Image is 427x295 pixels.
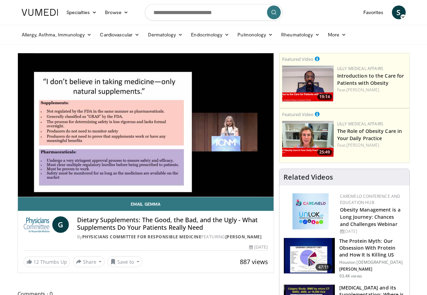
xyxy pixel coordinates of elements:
[107,256,142,267] button: Save to
[282,66,334,102] img: acc2e291-ced4-4dd5-b17b-d06994da28f3.png.150x105_q85_crop-smart_upscale.png
[144,28,187,42] a: Dermatology
[340,206,401,227] a: Obesity Management is a Long Journey: Chances and Challenges Webinar
[284,238,405,279] a: 47:11 The Protein Myth: Our Obsession With Protein and How It Is Killing US Houston [DEMOGRAPHIC_...
[82,234,202,240] a: Physicians Committee for Responsible Medicine
[284,238,335,274] img: b7b8b05e-5021-418b-a89a-60a270e7cf82.150x105_q85_crop-smart_upscale.jpg
[337,142,407,148] div: Feat.
[18,28,96,42] a: Allergy, Asthma, Immunology
[96,28,143,42] a: Cardiovascular
[346,142,379,148] a: [PERSON_NAME]
[282,121,334,157] img: e1208b6b-349f-4914-9dd7-f97803bdbf1d.png.150x105_q85_crop-smart_upscale.png
[337,128,402,141] a: The Role of Obesity Care in Your Daily Practice
[346,87,379,93] a: [PERSON_NAME]
[33,259,39,265] span: 12
[282,56,313,62] small: Featured Video
[317,149,332,155] span: 25:49
[337,72,404,86] a: Introduction to the Care for Patients with Obesity
[145,4,282,21] input: Search topics, interventions
[77,216,268,231] h4: Dietary Supplements: The Good, the Bad, and the Ugly - What Supplements Do Your Patients Really Need
[249,244,268,250] div: [DATE]
[187,28,233,42] a: Endocrinology
[233,28,277,42] a: Pulmonology
[225,234,262,240] a: [PERSON_NAME]
[73,256,105,267] button: Share
[240,258,268,266] span: 887 views
[339,273,362,279] p: 93.4K views
[324,28,350,42] a: More
[277,28,324,42] a: Rheumatology
[22,9,58,16] img: VuMedi Logo
[101,5,132,19] a: Browse
[282,66,334,102] a: 19:14
[337,121,384,127] a: Lilly Medical Affairs
[18,197,274,211] a: Email Gemma
[18,53,274,197] video-js: Video Player
[340,193,401,205] a: CaReMeLO Conference and Education Hub
[52,216,69,233] a: G
[337,66,384,71] a: Lilly Medical Affairs
[339,266,405,272] p: [PERSON_NAME]
[359,5,388,19] a: Favorites
[339,260,405,265] p: Houston [DEMOGRAPHIC_DATA]
[392,5,406,19] a: S
[292,193,329,229] img: 45df64a9-a6de-482c-8a90-ada250f7980c.png.150x105_q85_autocrop_double_scale_upscale_version-0.2.jpg
[337,87,407,93] div: Feat.
[282,121,334,157] a: 25:49
[77,234,268,240] div: By FEATURING
[282,111,313,117] small: Featured Video
[316,264,332,271] span: 47:11
[62,5,101,19] a: Specialties
[284,173,333,181] h4: Related Videos
[340,228,404,235] div: [DATE]
[23,216,50,233] img: Physicians Committee for Responsible Medicine
[23,257,70,267] a: 12 Thumbs Up
[317,94,332,100] span: 19:14
[339,238,405,258] h3: The Protein Myth: Our Obsession With Protein and How It Is Killing US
